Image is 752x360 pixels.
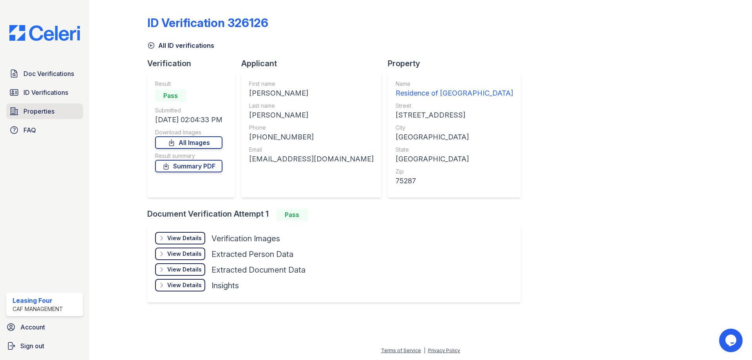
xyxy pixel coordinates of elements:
a: Summary PDF [155,160,222,172]
div: Pass [155,89,186,102]
div: Leasing Four [13,296,63,305]
div: First name [249,80,374,88]
a: Sign out [3,338,86,354]
div: City [396,124,513,132]
div: Street [396,102,513,110]
a: FAQ [6,122,83,138]
div: Email [249,146,374,154]
span: Doc Verifications [23,69,74,78]
span: Sign out [20,341,44,351]
span: ID Verifications [23,88,68,97]
span: Properties [23,107,54,116]
img: CE_Logo_Blue-a8612792a0a2168367f1c8372b55b34899dd931a85d93a1a3d3e32e68fde9ad4.png [3,25,86,41]
div: View Details [167,266,202,273]
div: Pass [277,208,308,221]
div: State [396,146,513,154]
div: Last name [249,102,374,110]
a: Privacy Policy [428,347,460,353]
a: All Images [155,136,222,149]
div: View Details [167,234,202,242]
a: All ID verifications [147,41,214,50]
div: | [424,347,425,353]
a: Terms of Service [381,347,421,353]
div: View Details [167,250,202,258]
span: Account [20,322,45,332]
div: Property [388,58,527,69]
a: Doc Verifications [6,66,83,81]
div: Applicant [241,58,388,69]
div: [STREET_ADDRESS] [396,110,513,121]
div: Verification Images [211,233,280,244]
div: Submitted [155,107,222,114]
span: FAQ [23,125,36,135]
a: Account [3,319,86,335]
div: [GEOGRAPHIC_DATA] [396,132,513,143]
div: Phone [249,124,374,132]
div: [PERSON_NAME] [249,110,374,121]
a: ID Verifications [6,85,83,100]
div: Insights [211,280,239,291]
div: [PHONE_NUMBER] [249,132,374,143]
div: 75287 [396,175,513,186]
a: Properties [6,103,83,119]
div: CAF Management [13,305,63,313]
div: ID Verification 326126 [147,16,268,30]
div: Zip [396,168,513,175]
div: Result summary [155,152,222,160]
div: Extracted Person Data [211,249,293,260]
div: Document Verification Attempt 1 [147,208,527,221]
div: Residence of [GEOGRAPHIC_DATA] [396,88,513,99]
div: Extracted Document Data [211,264,305,275]
iframe: chat widget [719,329,744,352]
a: Name Residence of [GEOGRAPHIC_DATA] [396,80,513,99]
div: [GEOGRAPHIC_DATA] [396,154,513,165]
div: View Details [167,281,202,289]
div: Result [155,80,222,88]
div: Name [396,80,513,88]
div: [PERSON_NAME] [249,88,374,99]
div: [DATE] 02:04:33 PM [155,114,222,125]
div: Download Images [155,128,222,136]
div: Verification [147,58,241,69]
div: [EMAIL_ADDRESS][DOMAIN_NAME] [249,154,374,165]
